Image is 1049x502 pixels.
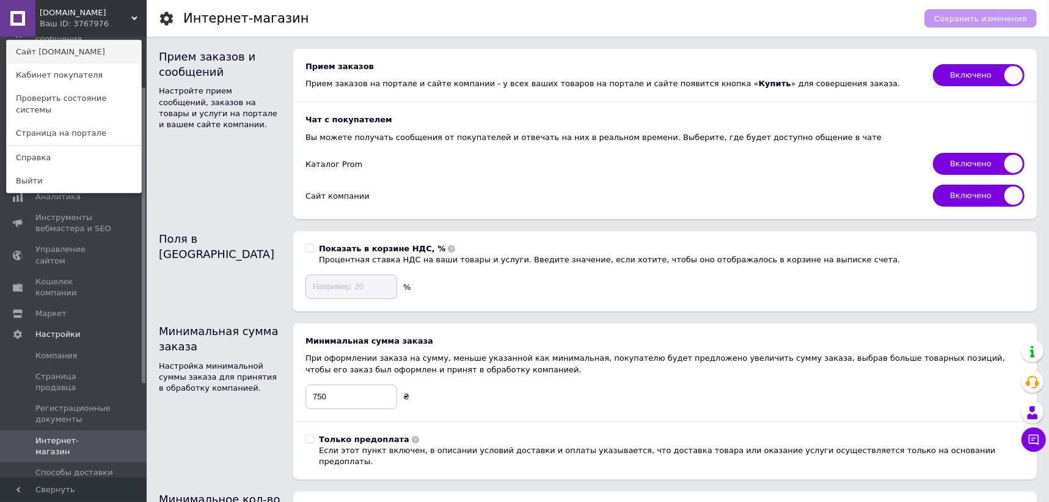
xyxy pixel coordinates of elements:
div: % [403,282,411,293]
div: Настройте прием сообщений, заказов на товары и услуги на портале и вашем сайте компании. [159,86,281,130]
span: Anycubic.prom.ua [40,7,131,18]
div: Настройка минимальной суммы заказа для принятия в обработку компанией. [159,361,281,394]
div: Сайт компании [305,191,921,202]
h1: Интернет-магазин [183,11,309,26]
span: Включено [933,64,1025,86]
div: Каталог Prom [305,159,921,170]
span: Компания [35,350,77,361]
div: Прием заказов [305,61,921,72]
span: Управление сайтом [35,244,113,266]
span: Включено [933,153,1025,175]
a: Выйти [7,169,141,193]
span: Страница продавца [35,371,113,393]
a: Справка [7,146,141,169]
span: Настройки [35,329,80,340]
div: Минимальная сумма заказа [305,336,1025,347]
a: Кабинет покупателя [7,64,141,87]
div: Минимальная сумма заказа [159,323,281,354]
b: Купить [759,79,791,88]
b: Чат с покупателем [305,114,1025,125]
div: Ваш ID: 3767976 [40,18,91,29]
div: Поля в [GEOGRAPHIC_DATA] [159,231,281,262]
span: Регистрационные документы [35,403,113,425]
span: Аналитика [35,191,81,202]
div: Прием заказов на портале и сайте компании - у всех ваших товаров на портале и сайте появится кноп... [305,78,921,89]
input: Например: 20 [305,275,397,299]
a: Страница на портале [7,122,141,145]
div: При оформлении заказа на сумму, меньше указанной как минимальная, покупателю будет предложено уве... [305,353,1025,375]
span: Маркет [35,308,67,319]
span: Кошелек компании [35,276,113,298]
span: Интернет-магазин [35,435,113,457]
div: ₴ [403,391,409,402]
div: Прием заказов и сообщений [159,49,281,79]
span: Инструменты вебмастера и SEO [35,212,113,234]
div: Если этот пункт включен, в описании условий доставки и оплаты указывается, что доставка товара ил... [319,445,1025,467]
a: Сайт [DOMAIN_NAME] [7,40,141,64]
b: Показать в корзине НДС, % [319,244,445,253]
span: Включено [933,185,1025,207]
button: Чат с покупателем [1022,427,1046,452]
div: Процентная ставка НДС на ваши товары и услуги. Введите значение, если хотите, чтобы оно отображал... [319,254,900,265]
b: Только предоплата [319,435,409,444]
input: 0 [305,385,397,409]
span: Способы доставки [35,467,113,478]
div: Вы можете получать сообщения от покупателей и отвечать на них в реальном времени. Выберите, где б... [305,132,1025,143]
a: Проверить состояние системы [7,87,141,121]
